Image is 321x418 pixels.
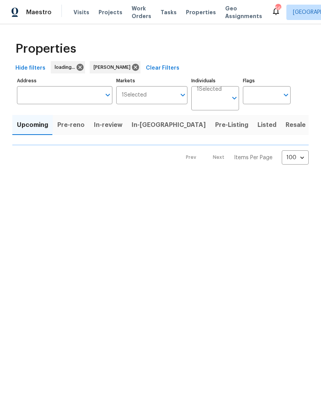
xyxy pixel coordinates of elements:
[275,5,281,12] div: 56
[282,148,309,168] div: 100
[160,10,177,15] span: Tasks
[15,45,76,53] span: Properties
[281,90,291,100] button: Open
[74,8,89,16] span: Visits
[15,63,45,73] span: Hide filters
[132,5,151,20] span: Work Orders
[55,63,78,71] span: loading...
[116,78,188,83] label: Markets
[57,120,85,130] span: Pre-reno
[146,63,179,73] span: Clear Filters
[143,61,182,75] button: Clear Filters
[26,8,52,16] span: Maestro
[94,63,134,71] span: [PERSON_NAME]
[132,120,206,130] span: In-[GEOGRAPHIC_DATA]
[229,93,240,103] button: Open
[215,120,248,130] span: Pre-Listing
[186,8,216,16] span: Properties
[191,78,239,83] label: Individuals
[225,5,262,20] span: Geo Assignments
[177,90,188,100] button: Open
[257,120,276,130] span: Listed
[286,120,306,130] span: Resale
[51,61,85,73] div: loading...
[122,92,147,98] span: 1 Selected
[234,154,273,162] p: Items Per Page
[90,61,140,73] div: [PERSON_NAME]
[102,90,113,100] button: Open
[243,78,291,83] label: Flags
[179,150,309,165] nav: Pagination Navigation
[197,86,222,93] span: 1 Selected
[99,8,122,16] span: Projects
[12,61,48,75] button: Hide filters
[17,120,48,130] span: Upcoming
[94,120,122,130] span: In-review
[17,78,112,83] label: Address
